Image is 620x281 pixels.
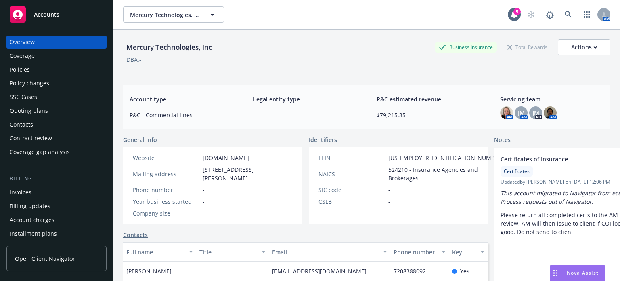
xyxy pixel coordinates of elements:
a: Contacts [6,118,107,131]
div: Quoting plans [10,104,48,117]
span: - [203,197,205,206]
span: [STREET_ADDRESS][PERSON_NAME] [203,165,293,182]
div: Email [272,248,378,256]
span: - [253,111,357,119]
a: Policy changes [6,77,107,90]
div: Policy changes [10,77,49,90]
span: - [388,197,390,206]
span: Accounts [34,11,59,18]
a: Overview [6,36,107,49]
a: [DOMAIN_NAME] [203,154,249,162]
div: Website [133,154,199,162]
a: Accounts [6,3,107,26]
span: - [388,186,390,194]
a: Policies [6,63,107,76]
a: Billing updates [6,200,107,213]
a: Search [560,6,576,23]
span: [US_EMPLOYER_IDENTIFICATION_NUMBER] [388,154,504,162]
div: NAICS [318,170,385,178]
span: Identifiers [309,135,337,144]
button: Phone number [390,242,448,262]
div: Overview [10,36,35,49]
a: Coverage [6,49,107,62]
a: Switch app [579,6,595,23]
div: Key contact [452,248,475,256]
div: FEIN [318,154,385,162]
button: Actions [558,39,610,55]
span: P&C - Commercial lines [130,111,233,119]
span: Nova Assist [567,269,599,276]
div: Mercury Technologies, Inc [123,42,215,53]
span: Servicing team [500,95,604,104]
span: Legal entity type [253,95,357,104]
div: Company size [133,209,199,218]
div: Billing [6,175,107,183]
a: Quoting plans [6,104,107,117]
span: - [203,186,205,194]
div: Full name [126,248,184,256]
div: Coverage [10,49,35,62]
span: $79,215.35 [377,111,480,119]
a: Contacts [123,230,148,239]
div: Account charges [10,213,54,226]
span: - [199,267,201,275]
div: Title [199,248,257,256]
div: Contacts [10,118,33,131]
span: Yes [460,267,469,275]
div: Actions [571,40,597,55]
span: General info [123,135,157,144]
span: JM [532,109,539,117]
div: DBA: - [126,55,141,64]
a: [EMAIL_ADDRESS][DOMAIN_NAME] [272,267,373,275]
div: Coverage gap analysis [10,146,70,158]
span: Mercury Technologies, Inc [130,11,200,19]
div: 5 [513,8,521,15]
div: CSLB [318,197,385,206]
div: Billing updates [10,200,50,213]
div: Invoices [10,186,31,199]
button: Key contact [449,242,488,262]
div: Contract review [10,132,52,145]
div: Business Insurance [435,42,497,52]
div: SSC Cases [10,91,37,104]
span: 524210 - Insurance Agencies and Brokerages [388,165,504,182]
a: SSC Cases [6,91,107,104]
span: [PERSON_NAME] [126,267,172,275]
div: Policies [10,63,30,76]
span: - [203,209,205,218]
div: SIC code [318,186,385,194]
img: photo [500,106,513,119]
img: photo [544,106,557,119]
a: Start snowing [523,6,539,23]
div: Total Rewards [503,42,551,52]
a: Coverage gap analysis [6,146,107,158]
span: Open Client Navigator [15,254,75,263]
div: Drag to move [550,265,560,281]
div: Phone number [133,186,199,194]
span: Account type [130,95,233,104]
a: 7208388092 [394,267,432,275]
div: Installment plans [10,227,57,240]
span: Certificates of Insurance [501,155,620,163]
button: Email [269,242,390,262]
button: Title [196,242,269,262]
span: P&C estimated revenue [377,95,480,104]
a: Report a Bug [542,6,558,23]
span: Notes [494,135,511,145]
span: JM [518,109,525,117]
div: Year business started [133,197,199,206]
a: Invoices [6,186,107,199]
div: Phone number [394,248,436,256]
a: Contract review [6,132,107,145]
div: Mailing address [133,170,199,178]
span: Certificates [504,168,530,175]
button: Full name [123,242,196,262]
button: Mercury Technologies, Inc [123,6,224,23]
button: Nova Assist [550,265,605,281]
a: Account charges [6,213,107,226]
a: Installment plans [6,227,107,240]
